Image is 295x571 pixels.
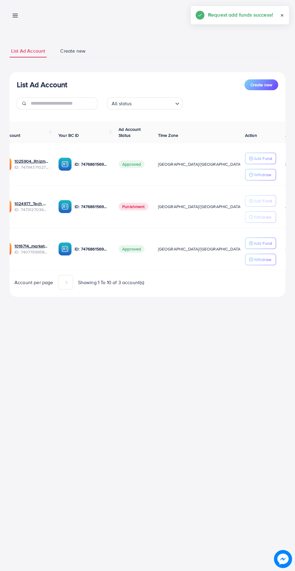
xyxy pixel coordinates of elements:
[119,245,144,253] span: Approved
[75,161,109,168] p: ID: 7476861569385742352
[254,213,271,221] p: Withdraw
[254,197,272,204] p: Add Fund
[208,11,273,19] h5: Request add funds success!
[17,80,67,89] h3: List Ad Account
[254,256,271,263] p: Withdraw
[58,242,72,256] img: ic-ba-acc.ded83a64.svg
[245,169,276,180] button: Withdraw
[14,207,49,213] span: ID: 7473127036257615873
[245,254,276,265] button: Withdraw
[14,158,49,170] div: <span class='underline'>1025904_Rhizmall Archbeat_1741442161001</span></br>7479437102770323473
[75,245,109,253] p: ID: 7476861569385742352
[245,238,276,249] button: Add Fund
[134,98,173,108] input: Search for option
[14,279,53,286] span: Account per page
[60,48,85,54] span: Create new
[158,132,178,138] span: Time Zone
[107,97,182,109] div: Search for option
[158,204,242,210] span: [GEOGRAPHIC_DATA]/[GEOGRAPHIC_DATA]
[11,48,45,54] span: List Ad Account
[14,201,49,207] a: 1024977_Tech Wave_1739972983986
[245,153,276,164] button: Add Fund
[250,82,272,88] span: Create new
[119,160,144,168] span: Approved
[58,200,72,213] img: ic-ba-acc.ded83a64.svg
[274,550,292,568] img: image
[14,243,49,249] a: 1016714_marketbay_1724762849692
[75,203,109,210] p: ID: 7476861569385742352
[158,246,242,252] span: [GEOGRAPHIC_DATA]/[GEOGRAPHIC_DATA]
[14,243,49,255] div: <span class='underline'>1016714_marketbay_1724762849692</span></br>7407799958096789521
[245,132,257,138] span: Action
[254,155,272,162] p: Add Fund
[14,164,49,170] span: ID: 7479437102770323473
[58,132,79,138] span: Your BC ID
[110,99,133,108] span: All status
[119,203,148,210] span: Punishment
[119,126,141,138] span: Ad Account Status
[58,158,72,171] img: ic-ba-acc.ded83a64.svg
[14,158,49,164] a: 1025904_Rhizmall Archbeat_1741442161001
[254,171,271,178] p: Withdraw
[244,79,278,90] button: Create new
[245,195,276,207] button: Add Fund
[78,279,144,286] span: Showing 1 To 10 of 3 account(s)
[158,161,242,167] span: [GEOGRAPHIC_DATA]/[GEOGRAPHIC_DATA]
[14,201,49,213] div: <span class='underline'>1024977_Tech Wave_1739972983986</span></br>7473127036257615873
[14,249,49,255] span: ID: 7407799958096789521
[245,211,276,223] button: Withdraw
[254,240,272,247] p: Add Fund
